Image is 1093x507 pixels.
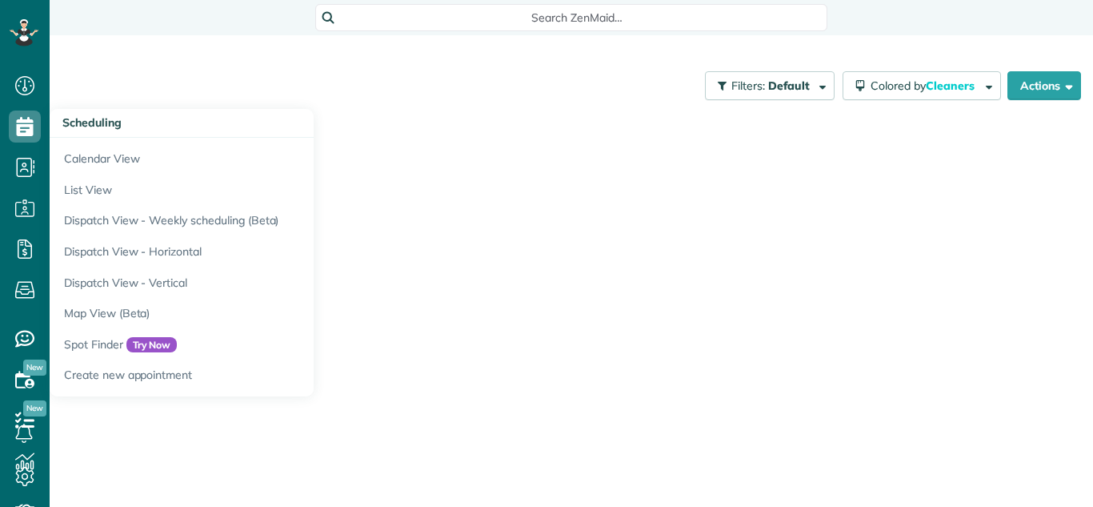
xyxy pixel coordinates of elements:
span: New [23,400,46,416]
a: Map View (Beta) [50,298,450,329]
a: Dispatch View - Weekly scheduling (Beta) [50,205,450,236]
span: Try Now [126,337,178,353]
span: Filters: [731,78,765,93]
a: Filters: Default [697,71,835,100]
span: Cleaners [926,78,977,93]
a: Dispatch View - Vertical [50,268,450,299]
span: Colored by [871,78,980,93]
a: Spot FinderTry Now [50,329,450,360]
span: Scheduling [62,115,122,130]
span: Default [768,78,811,93]
a: Dispatch View - Horizontal [50,236,450,268]
a: Create new appointment [50,360,450,396]
span: New [23,360,46,376]
button: Colored byCleaners [843,71,1001,100]
button: Actions [1007,71,1081,100]
button: Filters: Default [705,71,835,100]
a: List View [50,175,450,206]
a: Calendar View [50,138,450,175]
